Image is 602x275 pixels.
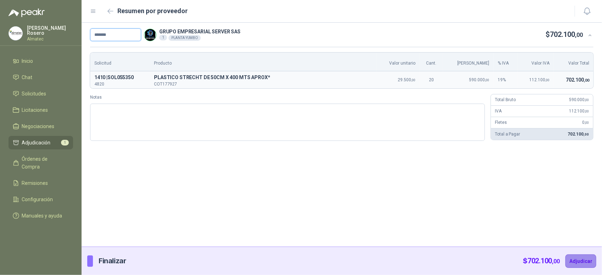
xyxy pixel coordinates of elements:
[118,6,188,16] h2: Resumen por proveedor
[22,57,33,65] span: Inicio
[22,90,46,98] span: Solicitudes
[495,108,502,115] p: IVA
[90,94,485,101] label: Notas
[565,254,596,268] button: Adjudicar
[27,26,73,35] p: [PERSON_NAME] Rosero
[585,109,589,113] span: ,00
[22,155,66,171] span: Órdenes de Compra
[9,193,73,206] a: Configuración
[22,73,33,81] span: Chat
[566,77,589,83] span: 702.100
[529,77,549,82] span: 112.100
[154,82,372,86] p: COT177927
[9,27,22,40] img: Company Logo
[94,73,145,82] p: 1410 | SOL055350
[154,73,372,82] span: PLASTICO STRECHT DE 50CM X 400 MTS APROX*
[493,71,518,88] td: 19 %
[585,121,589,125] span: ,00
[159,29,241,34] p: GRUPO EMPRESARIAL SERVER SAS
[584,132,589,136] span: ,00
[495,119,507,126] p: Fletes
[554,53,593,71] th: Valor Total
[169,35,201,41] div: PLANTA YUMBO
[420,53,443,71] th: Cant.
[9,209,73,222] a: Manuales y ayuda
[9,54,73,68] a: Inicio
[9,136,73,149] a: Adjudicación1
[22,122,55,130] span: Negociaciones
[584,78,589,83] span: ,00
[9,152,73,174] a: Órdenes de Compra
[495,131,520,138] p: Total a Pagar
[575,32,583,38] span: ,00
[523,255,560,266] p: $
[550,30,583,39] span: 702.100
[22,139,51,147] span: Adjudicación
[9,176,73,190] a: Remisiones
[518,53,554,71] th: Valor IVA
[22,179,48,187] span: Remisiones
[528,257,560,265] span: 702.100
[546,29,583,40] p: $
[99,255,126,266] p: Finalizar
[27,37,73,41] p: Almatec
[144,29,156,41] img: Company Logo
[443,53,493,71] th: [PERSON_NAME]
[495,97,516,103] p: Total Bruto
[150,53,376,71] th: Producto
[9,103,73,117] a: Licitaciones
[398,77,415,82] span: 29.500
[485,78,489,82] span: ,00
[94,82,145,86] p: 4820
[376,53,420,71] th: Valor unitario
[9,71,73,84] a: Chat
[90,53,150,71] th: Solicitud
[22,196,53,203] span: Configuración
[545,78,549,82] span: ,00
[159,35,167,40] div: 1
[9,87,73,100] a: Solicitudes
[22,212,62,220] span: Manuales y ayuda
[61,140,69,145] span: 1
[411,78,415,82] span: ,00
[569,109,589,114] span: 112.100
[420,71,443,88] td: 20
[9,120,73,133] a: Negociaciones
[552,258,560,265] span: ,00
[22,106,48,114] span: Licitaciones
[493,53,518,71] th: % IVA
[154,73,372,82] p: P
[469,77,489,82] span: 590.000
[9,9,45,17] img: Logo peakr
[582,120,589,125] span: 0
[569,97,589,102] span: 590.000
[568,132,589,137] span: 702.100
[585,98,589,102] span: ,00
